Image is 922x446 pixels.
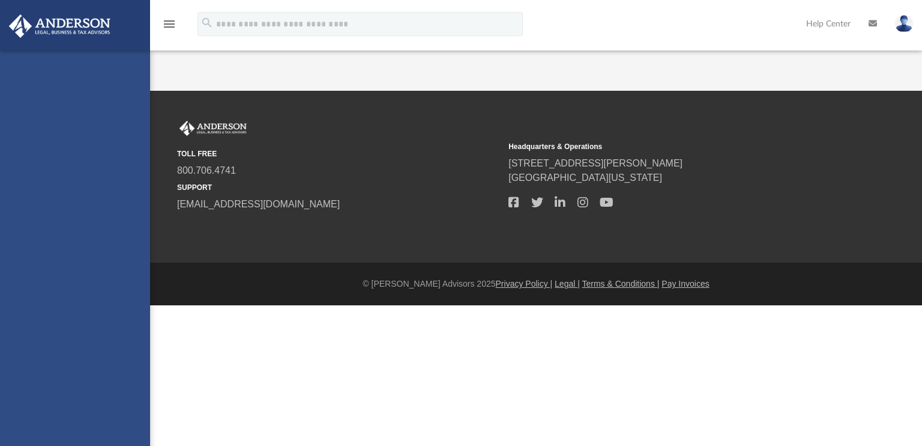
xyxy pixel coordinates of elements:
[508,158,682,168] a: [STREET_ADDRESS][PERSON_NAME]
[162,23,176,31] a: menu
[177,199,340,209] a: [EMAIL_ADDRESS][DOMAIN_NAME]
[582,279,660,289] a: Terms & Conditions |
[496,279,553,289] a: Privacy Policy |
[895,15,913,32] img: User Pic
[508,141,831,152] small: Headquarters & Operations
[661,279,709,289] a: Pay Invoices
[177,121,249,136] img: Anderson Advisors Platinum Portal
[177,148,500,159] small: TOLL FREE
[508,173,662,183] a: [GEOGRAPHIC_DATA][US_STATE]
[5,14,114,38] img: Anderson Advisors Platinum Portal
[200,16,214,29] i: search
[162,17,176,31] i: menu
[150,278,922,290] div: © [PERSON_NAME] Advisors 2025
[177,182,500,193] small: SUPPORT
[555,279,580,289] a: Legal |
[177,165,236,176] a: 800.706.4741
